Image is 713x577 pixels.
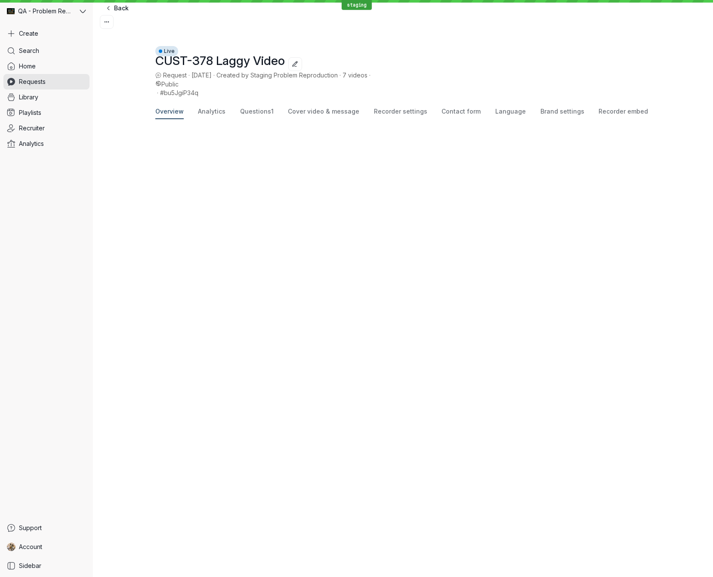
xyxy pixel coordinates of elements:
span: · [187,71,191,80]
span: Live [164,46,175,56]
span: CUST-378 Laggy Video [155,53,285,68]
span: Cover video & message [288,107,359,116]
span: Home [19,62,36,71]
a: Library [3,89,90,105]
span: Requests [19,77,46,86]
a: Sidebar [3,558,90,574]
button: Create [3,26,90,41]
a: Playlists [3,105,90,120]
span: Analytics [198,107,225,116]
span: Public [161,80,179,88]
a: Requests [3,74,90,89]
span: Overview [155,107,184,116]
a: Analytics [3,136,90,151]
a: Home [3,59,90,74]
span: Back [114,4,129,12]
span: Recruiter [19,124,45,133]
span: Support [19,524,42,532]
span: Playlists [19,108,41,117]
a: Back [100,1,134,15]
span: Analytics [19,139,44,148]
span: Questions [240,108,271,115]
span: Recorder embed [599,107,648,116]
span: Search [19,46,39,55]
span: Contact form [441,107,481,116]
span: 1 [271,108,274,115]
span: [DATE] [191,71,212,79]
span: Recorder settings [374,107,427,116]
span: Brand settings [540,107,584,116]
a: Shez Katrak avatarAccount [3,539,90,555]
span: 7 videos [343,71,367,79]
span: · [155,89,160,97]
span: Library [19,93,38,102]
span: Create [19,29,38,38]
span: Request [155,71,187,80]
img: Shez Katrak avatar [7,543,15,551]
a: Recruiter [3,120,90,136]
img: QA - Problem Reproduction avatar [7,7,15,15]
span: · [338,71,343,80]
span: Sidebar [19,562,41,570]
a: Search [3,43,90,59]
span: #bu5JgiP34q [160,89,198,96]
span: · [212,71,216,80]
button: Edit title [288,57,302,71]
div: QA - Problem Reproduction [3,3,78,19]
span: Language [495,107,526,116]
span: Created by Staging Problem Reproduction [216,71,338,79]
span: Account [19,543,42,551]
span: QA - Problem Reproduction [18,7,73,15]
a: Support [3,520,90,536]
span: · [367,71,372,80]
button: QA - Problem Reproduction avatarQA - Problem Reproduction [3,3,90,19]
